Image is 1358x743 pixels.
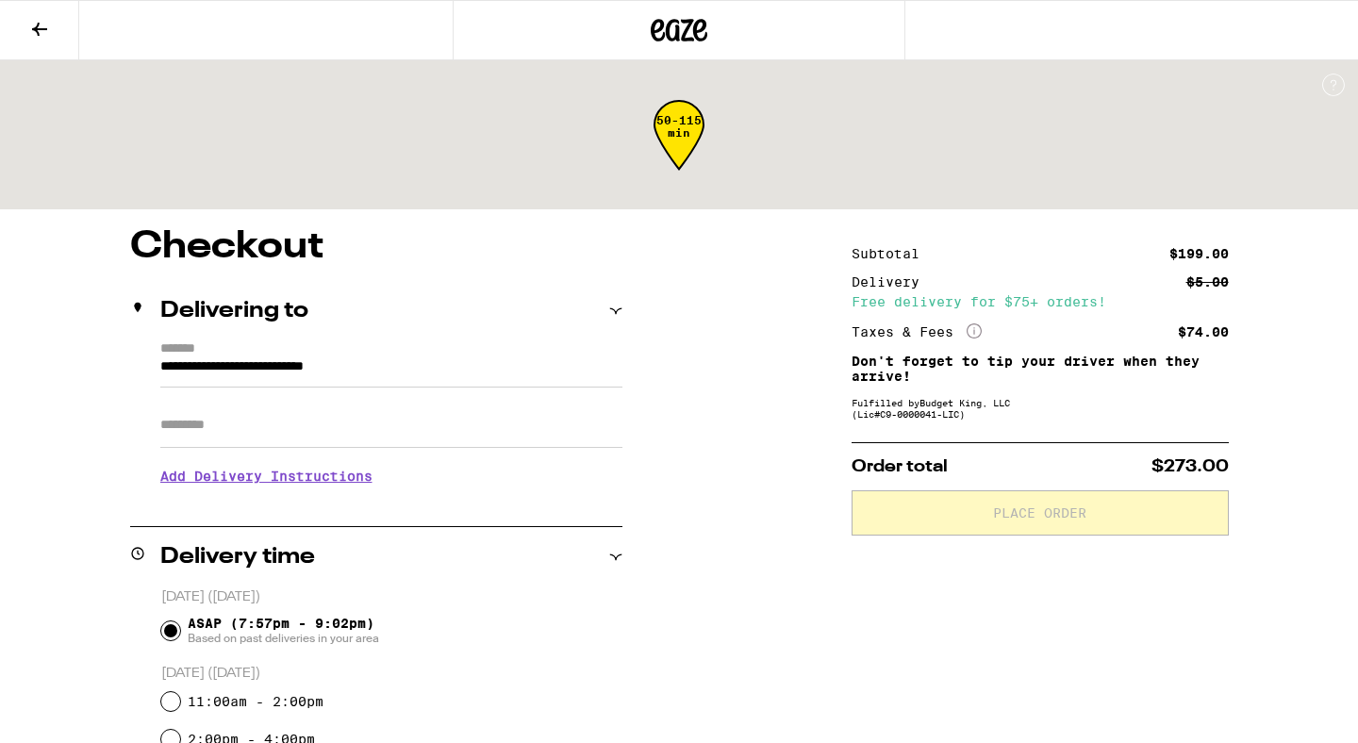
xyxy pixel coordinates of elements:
[1178,325,1229,338] div: $74.00
[1186,275,1229,289] div: $5.00
[852,295,1229,308] div: Free delivery for $75+ orders!
[654,114,704,185] div: 50-115 min
[161,665,622,683] p: [DATE] ([DATE])
[852,275,933,289] div: Delivery
[852,397,1229,420] div: Fulfilled by Budget King, LLC (Lic# C9-0000041-LIC )
[852,490,1229,536] button: Place Order
[1169,247,1229,260] div: $199.00
[160,546,315,569] h2: Delivery time
[852,458,948,475] span: Order total
[188,616,379,646] span: ASAP (7:57pm - 9:02pm)
[188,631,379,646] span: Based on past deliveries in your area
[160,498,622,513] p: We'll contact you at [PHONE_NUMBER] when we arrive
[130,228,622,266] h1: Checkout
[188,694,323,709] label: 11:00am - 2:00pm
[161,588,622,606] p: [DATE] ([DATE])
[160,300,308,322] h2: Delivering to
[993,506,1086,520] span: Place Order
[1151,458,1229,475] span: $273.00
[852,323,982,340] div: Taxes & Fees
[160,454,622,498] h3: Add Delivery Instructions
[852,247,933,260] div: Subtotal
[852,354,1229,384] p: Don't forget to tip your driver when they arrive!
